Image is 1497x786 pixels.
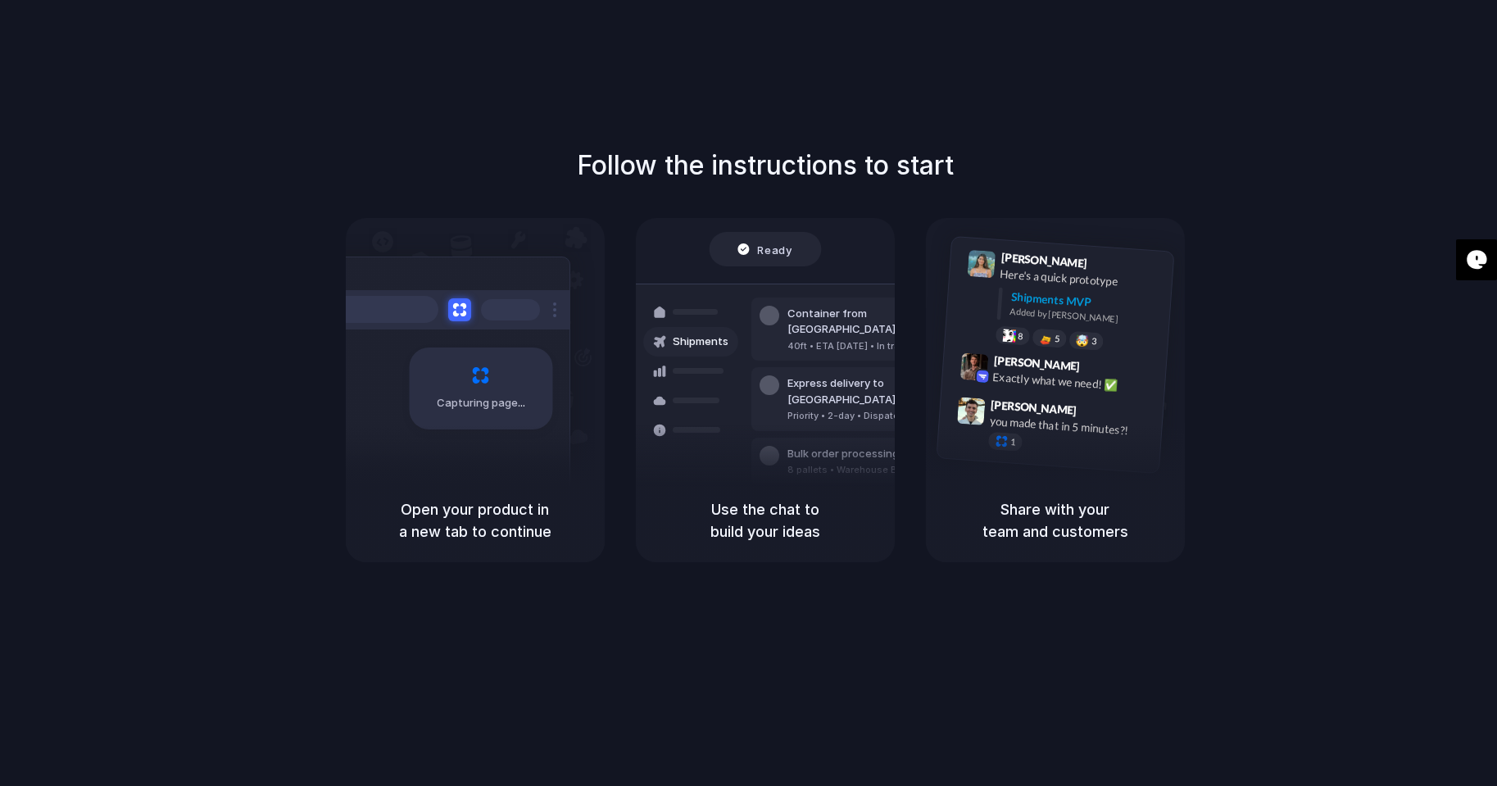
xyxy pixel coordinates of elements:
span: 3 [1091,336,1096,345]
span: Shipments [673,334,728,350]
div: Express delivery to [GEOGRAPHIC_DATA] [787,375,964,407]
span: 5 [1054,334,1059,343]
div: Priority • 2-day • Dispatched [787,409,964,423]
h5: Use the chat to build your ideas [656,498,875,543]
div: Container from [GEOGRAPHIC_DATA] [787,306,964,338]
span: 9:41 AM [1091,256,1125,275]
div: Added by [PERSON_NAME] [1009,304,1160,328]
span: Ready [757,241,792,257]
span: Capturing page [437,395,528,411]
div: Exactly what we need! ✅ [992,368,1156,396]
span: [PERSON_NAME] [990,395,1077,419]
div: 8 pallets • Warehouse B • Packed [787,463,940,477]
div: Here's a quick prototype [999,265,1163,293]
div: 40ft • ETA [DATE] • In transit [787,339,964,353]
span: 8 [1017,331,1023,340]
span: 9:47 AM [1082,403,1115,423]
h1: Follow the instructions to start [577,146,954,185]
div: 🤯 [1075,334,1089,347]
span: [PERSON_NAME] [1000,248,1087,272]
div: Bulk order processing [787,446,940,462]
h5: Share with your team and customers [946,498,1165,543]
div: you made that in 5 minutes?! [989,412,1153,440]
span: 1 [1009,437,1015,446]
div: Shipments MVP [1010,288,1162,315]
span: 9:42 AM [1084,359,1118,379]
span: [PERSON_NAME] [993,351,1080,375]
h5: Open your product in a new tab to continue [365,498,585,543]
